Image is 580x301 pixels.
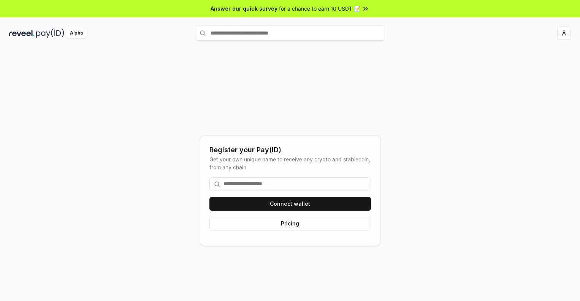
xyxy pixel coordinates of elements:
div: Register your Pay(ID) [209,145,371,155]
div: Alpha [66,28,87,38]
button: Connect wallet [209,197,371,211]
span: Answer our quick survey [211,5,277,13]
button: Pricing [209,217,371,230]
span: for a chance to earn 10 USDT 📝 [279,5,360,13]
img: reveel_dark [9,28,35,38]
img: pay_id [36,28,64,38]
div: Get your own unique name to receive any crypto and stablecoin, from any chain [209,155,371,171]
